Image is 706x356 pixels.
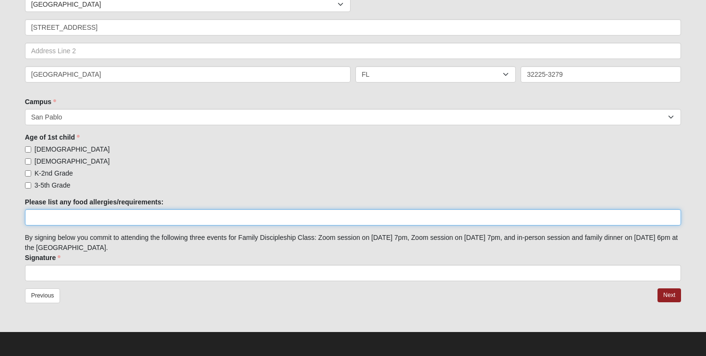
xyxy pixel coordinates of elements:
[657,288,681,302] a: Next
[25,158,31,165] input: [DEMOGRAPHIC_DATA]
[25,146,31,153] input: [DEMOGRAPHIC_DATA]
[25,197,164,207] label: Please list any food allergies/requirements:
[25,66,351,83] input: City
[521,66,681,83] input: Zip
[25,97,56,107] label: Campus
[25,253,61,262] label: Signature
[35,145,110,153] span: [DEMOGRAPHIC_DATA]
[25,19,682,36] input: Address Line 1
[35,169,73,177] span: K-2nd Grade
[25,170,31,177] input: K-2nd Grade
[25,43,682,59] input: Address Line 2
[35,157,110,165] span: [DEMOGRAPHIC_DATA]
[35,181,71,189] span: 3-5th Grade
[25,132,80,142] label: Age of 1st child
[25,182,31,189] input: 3-5th Grade
[25,288,61,303] a: Previous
